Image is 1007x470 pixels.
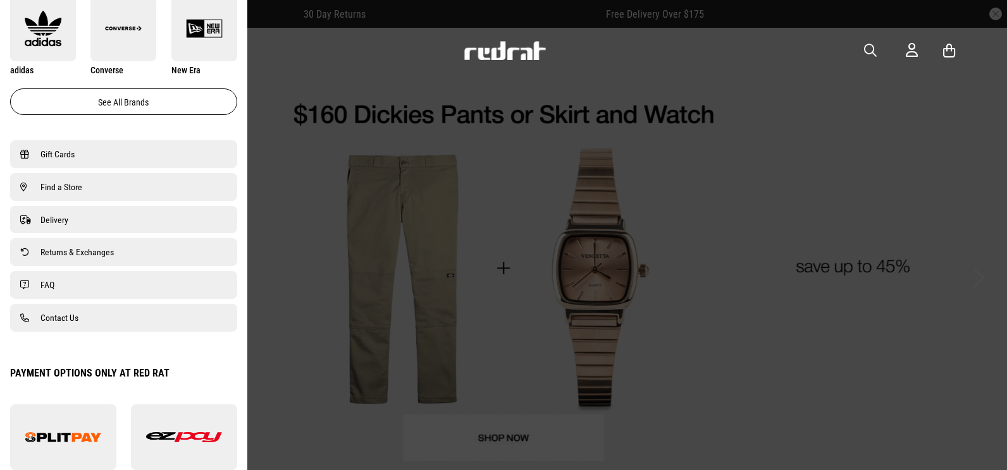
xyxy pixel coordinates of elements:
[25,432,101,442] img: splitpay
[20,147,227,162] a: Gift Cards
[171,10,237,47] img: New Era
[463,41,547,60] img: Redrat logo
[20,244,227,260] a: Returns & Exchanges
[40,244,114,260] span: Returns & Exchanges
[20,179,227,195] a: Find a Store
[90,10,156,47] img: Converse
[40,179,82,195] span: Find a Store
[20,212,227,227] a: Delivery
[20,277,227,292] a: FAQ
[40,147,75,162] span: Gift Cards
[171,65,201,75] span: New Era
[146,432,222,442] img: ezpay
[10,88,237,115] a: See all brands
[20,310,227,325] a: Contact Us
[40,277,54,292] span: FAQ
[10,10,76,47] img: adidas
[40,212,68,227] span: Delivery
[40,310,78,325] span: Contact Us
[90,65,123,75] span: Converse
[10,367,237,379] div: Payment Options Only at Red Rat
[10,65,34,75] span: adidas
